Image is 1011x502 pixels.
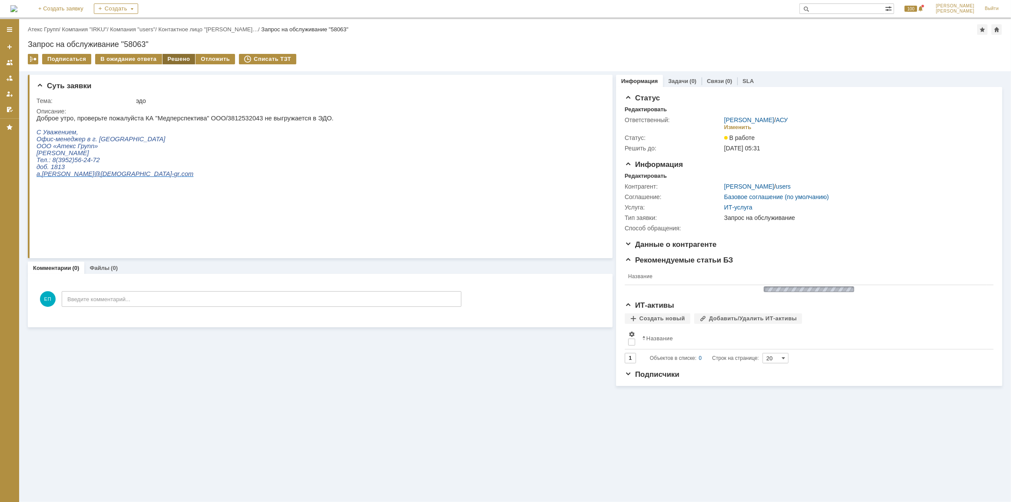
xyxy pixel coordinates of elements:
[3,56,17,70] a: Заявки на командах
[33,265,71,271] a: Комментарии
[724,145,760,152] span: [DATE] 05:31
[58,56,64,63] span: @
[159,26,259,33] a: Контактное лицо "[PERSON_NAME]…
[724,183,791,190] div: /
[625,370,680,379] span: Подписчики
[625,193,723,200] div: Соглашение:
[625,256,733,264] span: Рекомендуемые статьи БЗ
[991,24,1002,35] div: Сделать домашней страницей
[159,26,262,33] div: /
[625,301,674,309] span: ИТ-активы
[10,5,17,12] a: Перейти на домашнюю страницу
[625,116,723,123] div: Ответственный:
[625,145,723,152] div: Решить до:
[111,265,118,271] div: (0)
[94,3,138,14] div: Создать
[707,78,724,84] a: Связи
[625,225,723,232] div: Способ обращения:
[136,97,598,104] div: эдо
[110,26,155,33] a: Компания "users"
[110,26,158,33] div: /
[628,331,635,338] span: Настройки
[650,355,696,361] span: Объектов в списке:
[36,82,91,90] span: Суть заявки
[668,78,688,84] a: Задачи
[905,6,917,12] span: 100
[776,183,791,190] a: users
[625,106,667,113] div: Редактировать
[62,26,110,33] div: /
[724,116,774,123] a: [PERSON_NAME]
[725,78,732,84] div: (0)
[724,193,829,200] a: Базовое соглашение (по умолчанию)
[625,204,723,211] div: Услуга:
[143,56,145,63] span: .
[625,240,717,249] span: Данные о контрагенте
[885,4,894,12] span: Расширенный поиск
[743,78,754,84] a: SLA
[699,353,702,363] div: 0
[625,268,987,285] th: Название
[3,56,5,63] span: .
[639,327,987,349] th: Название
[40,291,56,307] span: ЕП
[625,134,723,141] div: Статус:
[3,71,17,85] a: Заявки в моей ответственности
[625,94,660,102] span: Статус
[625,160,683,169] span: Информация
[64,56,136,63] span: [DEMOGRAPHIC_DATA]
[936,3,975,9] span: [PERSON_NAME]
[3,103,17,116] a: Мои согласования
[3,87,17,101] a: Мои заявки
[724,134,755,141] span: В работе
[646,335,673,342] div: Название
[138,56,143,63] span: gr
[724,116,788,123] div: /
[936,9,975,14] span: [PERSON_NAME]
[36,108,600,115] div: Описание:
[621,78,658,84] a: Информация
[724,183,774,190] a: [PERSON_NAME]
[10,5,17,12] img: logo
[28,26,59,33] a: Атекс Групп
[145,56,157,63] span: com
[261,26,348,33] div: Запрос на обслуживание "58063"
[5,56,58,63] span: [PERSON_NAME]
[28,54,38,64] div: Работа с массовостью
[28,40,1002,49] div: Запрос на обслуживание "58063"
[724,204,752,211] a: ИТ-услуга
[89,265,109,271] a: Файлы
[36,97,134,104] div: Тема:
[3,40,17,54] a: Создать заявку
[73,265,80,271] div: (0)
[689,78,696,84] div: (0)
[625,214,723,221] div: Тип заявки:
[136,56,138,63] span: -
[625,173,667,180] div: Редактировать
[724,124,752,131] div: Изменить
[28,26,62,33] div: /
[625,183,723,190] div: Контрагент:
[977,24,988,35] div: Добавить в избранное
[724,214,988,221] div: Запрос на обслуживание
[761,285,857,293] img: wJIQAAOwAAAAAAAAAAAA==
[62,26,107,33] a: Компания "IRKU"
[776,116,788,123] a: АСУ
[650,353,759,363] i: Строк на странице:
